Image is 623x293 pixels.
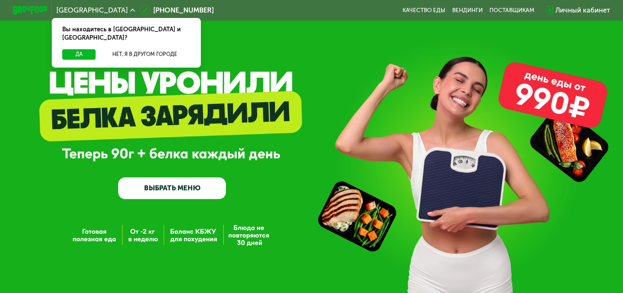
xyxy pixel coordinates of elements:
button: Нет, я в другом городе [99,49,190,60]
div: Вы находитесь в [GEOGRAPHIC_DATA] и [GEOGRAPHIC_DATA]? [52,18,200,49]
a: [PHONE_NUMBER] [139,5,214,15]
a: ВЫБРАТЬ МЕНЮ [118,177,226,199]
span: [GEOGRAPHIC_DATA] [56,7,128,14]
a: Вендинги [452,7,483,14]
div: поставщикам [489,7,534,14]
a: Качество еды [403,7,445,14]
div: Личный кабинет [555,5,610,15]
button: Да [62,49,96,60]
